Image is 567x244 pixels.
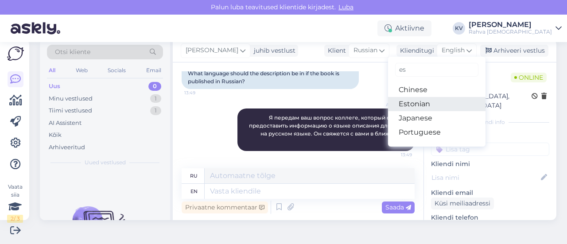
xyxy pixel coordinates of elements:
[442,46,465,55] span: English
[336,3,356,11] span: Luba
[184,89,217,96] span: 13:49
[396,46,434,55] div: Klienditugi
[182,66,359,89] div: What language should the description be in if the book is published in Russian?
[480,45,548,57] div: Arhiveeri vestlus
[388,111,485,125] a: Japanese
[388,83,485,97] a: Chinese
[190,168,198,183] div: ru
[453,22,465,35] div: KV
[7,215,23,223] div: 2 / 3
[431,198,494,209] div: Küsi meiliaadressi
[431,213,549,222] p: Kliendi telefon
[190,184,198,199] div: en
[7,46,24,61] img: Askly Logo
[388,125,485,139] a: Portuguese
[469,21,562,35] a: [PERSON_NAME]Rahva [DEMOGRAPHIC_DATA]
[186,46,238,55] span: [PERSON_NAME]
[49,119,82,128] div: AI Assistent
[395,63,478,77] input: Kirjuta, millist tag'i otsid
[7,183,23,223] div: Vaata siia
[49,131,62,139] div: Kõik
[148,82,161,91] div: 0
[431,159,549,169] p: Kliendi nimi
[324,46,346,55] div: Klient
[85,159,126,167] span: Uued vestlused
[182,201,268,213] div: Privaatne kommentaar
[469,28,552,35] div: Rahva [DEMOGRAPHIC_DATA]
[431,132,549,141] p: Kliendi tag'id
[106,65,128,76] div: Socials
[431,143,549,156] input: Lisa tag
[379,151,412,158] span: 13:49
[250,46,295,55] div: juhib vestlust
[150,94,161,103] div: 1
[469,21,552,28] div: [PERSON_NAME]
[431,188,549,198] p: Kliendi email
[379,101,412,108] span: AI Assistent
[431,118,549,126] div: Kliendi info
[144,65,163,76] div: Email
[55,47,90,57] span: Otsi kliente
[74,65,89,76] div: Web
[511,73,547,82] span: Online
[49,106,92,115] div: Tiimi vestlused
[47,65,57,76] div: All
[249,114,410,145] span: Я передам ваш вопрос коллеге, который сможет предоставить информацию о языке описания для книги н...
[431,173,539,182] input: Lisa nimi
[49,143,85,152] div: Arhiveeritud
[150,106,161,115] div: 1
[353,46,377,55] span: Russian
[388,97,485,111] a: Estonian
[377,20,431,36] div: Aktiivne
[49,82,60,91] div: Uus
[385,203,411,211] span: Saada
[49,94,93,103] div: Minu vestlused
